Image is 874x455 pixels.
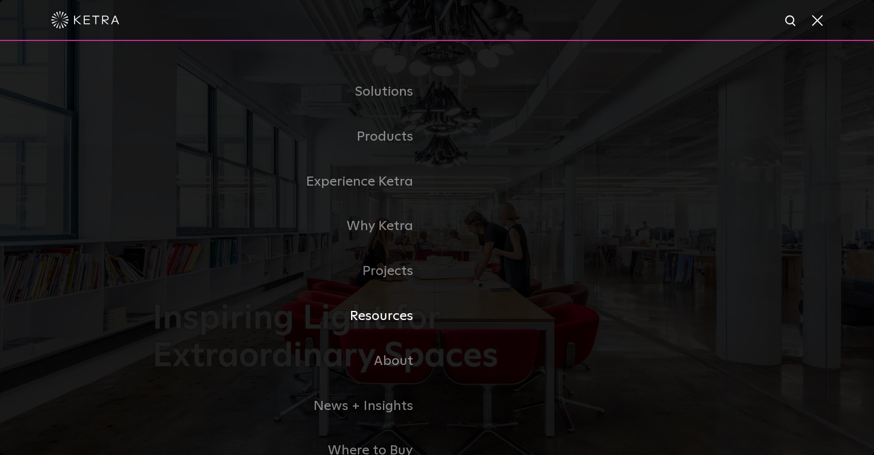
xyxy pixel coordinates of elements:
[152,384,437,429] a: News + Insights
[152,159,437,204] a: Experience Ketra
[152,339,437,384] a: About
[51,11,119,28] img: ketra-logo-2019-white
[152,294,437,339] a: Resources
[152,204,437,249] a: Why Ketra
[152,249,437,294] a: Projects
[152,114,437,159] a: Products
[784,14,798,28] img: search icon
[152,69,437,114] a: Solutions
